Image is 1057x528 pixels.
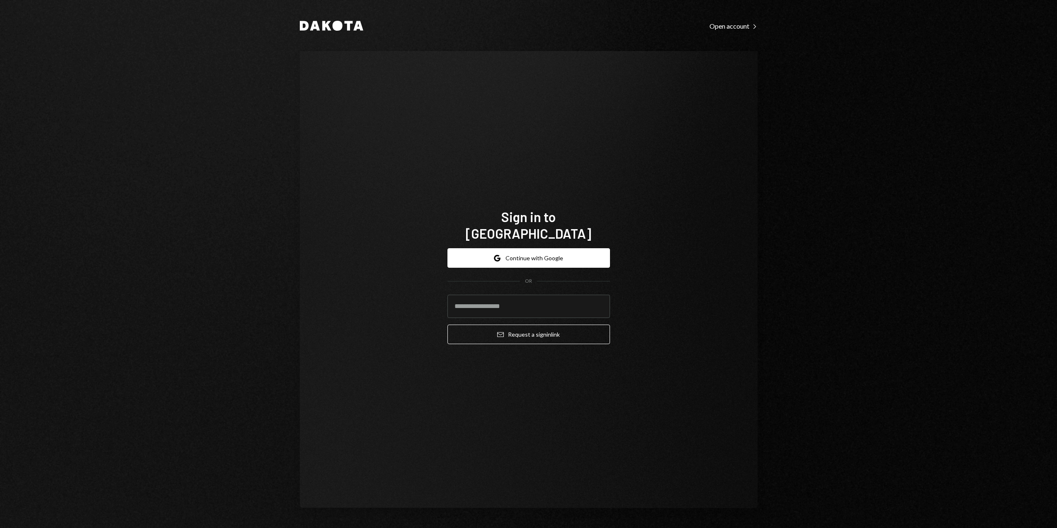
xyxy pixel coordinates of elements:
[710,21,758,30] a: Open account
[447,325,610,344] button: Request a signinlink
[710,22,758,30] div: Open account
[447,248,610,268] button: Continue with Google
[447,208,610,242] h1: Sign in to [GEOGRAPHIC_DATA]
[525,278,532,285] div: OR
